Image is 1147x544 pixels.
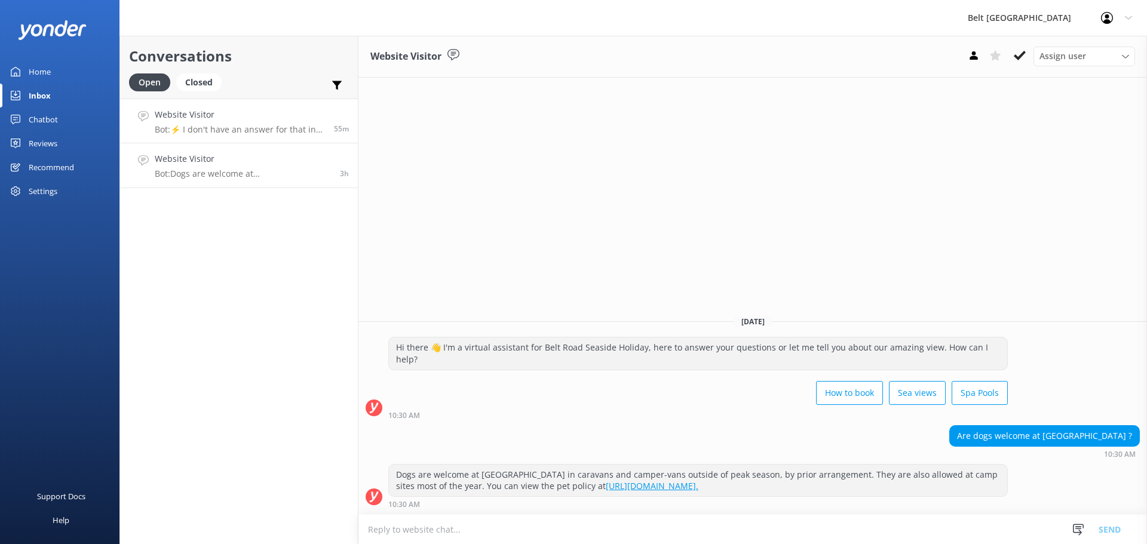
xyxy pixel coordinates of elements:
h3: Website Visitor [370,49,441,64]
button: Sea views [889,381,946,405]
span: [DATE] [734,316,772,327]
div: Settings [29,179,57,203]
button: How to book [816,381,883,405]
div: Open [129,73,170,91]
div: Dogs are welcome at [GEOGRAPHIC_DATA] in caravans and camper-vans outside of peak season, by prio... [389,465,1007,496]
a: Website VisitorBot:Dogs are welcome at [GEOGRAPHIC_DATA] in caravans and camper-vans outside of p... [120,143,358,188]
a: [URL][DOMAIN_NAME]. [606,480,698,491]
div: Home [29,60,51,84]
img: yonder-white-logo.png [18,20,87,40]
div: Reviews [29,131,57,155]
span: Sep 15 2025 12:42pm (UTC +12:00) Pacific/Auckland [334,124,349,134]
p: Bot: ⚡ I don't have an answer for that in my knowledge base. Please try and rephrase your questio... [155,124,325,135]
div: Support Docs [37,484,85,508]
div: Sep 15 2025 10:30am (UTC +12:00) Pacific/Auckland [388,500,1008,508]
div: Recommend [29,155,74,179]
button: Spa Pools [952,381,1008,405]
h2: Conversations [129,45,349,67]
h4: Website Visitor [155,152,331,165]
div: Inbox [29,84,51,107]
div: Are dogs welcome at [GEOGRAPHIC_DATA] ? [950,426,1139,446]
p: Bot: Dogs are welcome at [GEOGRAPHIC_DATA] in caravans and camper-vans outside of peak season, by... [155,168,331,179]
a: Closed [176,75,228,88]
strong: 10:30 AM [388,412,420,419]
div: Help [53,508,69,532]
div: Sep 15 2025 10:30am (UTC +12:00) Pacific/Auckland [949,450,1140,458]
div: Chatbot [29,107,58,131]
div: Assign User [1033,47,1135,66]
a: Website VisitorBot:⚡ I don't have an answer for that in my knowledge base. Please try and rephras... [120,99,358,143]
span: Assign user [1039,50,1086,63]
strong: 10:30 AM [1104,451,1136,458]
span: Sep 15 2025 10:30am (UTC +12:00) Pacific/Auckland [340,168,349,179]
div: Closed [176,73,222,91]
a: Open [129,75,176,88]
h4: Website Visitor [155,108,325,121]
div: Sep 15 2025 10:30am (UTC +12:00) Pacific/Auckland [388,411,1008,419]
strong: 10:30 AM [388,501,420,508]
div: Hi there 👋 I'm a virtual assistant for Belt Road Seaside Holiday, here to answer your questions o... [389,337,1007,369]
